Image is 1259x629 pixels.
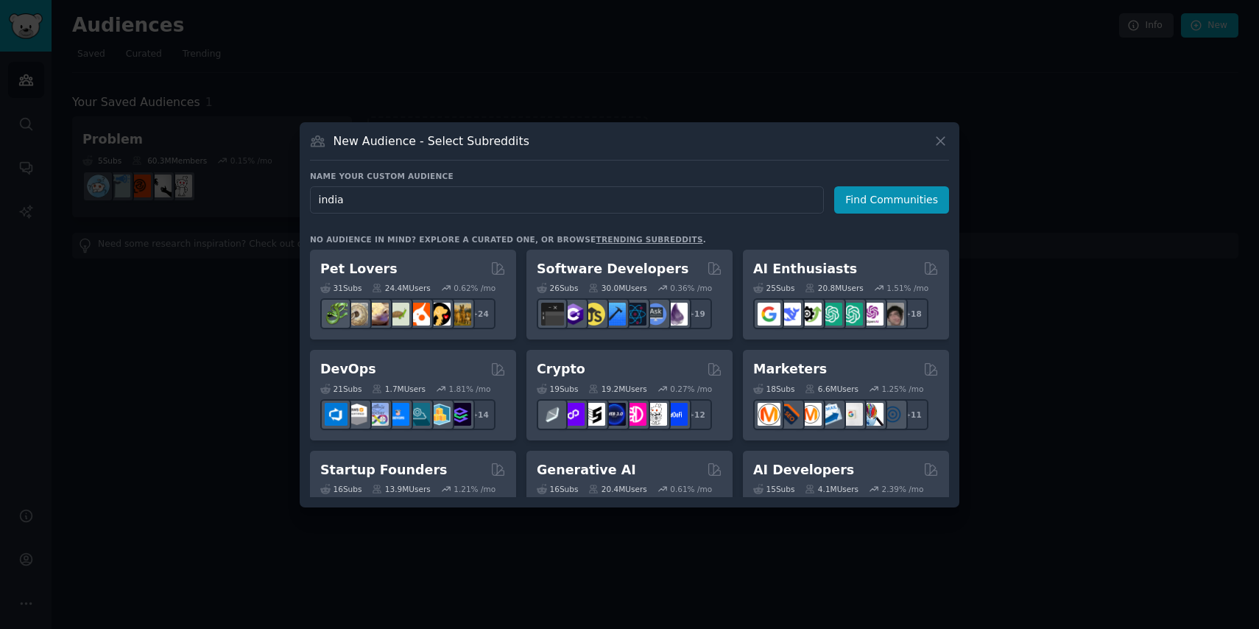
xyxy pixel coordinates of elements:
div: 2.39 % /mo [882,484,924,494]
h2: Generative AI [537,461,636,479]
img: herpetology [325,303,348,326]
div: + 18 [897,298,928,329]
div: 6.6M Users [805,384,858,394]
div: 0.62 % /mo [454,283,496,293]
div: + 24 [465,298,496,329]
img: CryptoNews [644,403,667,426]
img: OnlineMarketing [881,403,904,426]
div: 26 Sub s [537,283,578,293]
img: dogbreed [448,303,471,326]
img: MarketingResearch [861,403,884,426]
button: Find Communities [834,186,949,214]
img: 0xPolygon [562,403,585,426]
img: GoogleGeminiAI [758,303,780,326]
img: reactnative [624,303,646,326]
h2: AI Enthusiasts [753,260,857,278]
img: googleads [840,403,863,426]
img: AskMarketing [799,403,822,426]
img: chatgpt_promptDesign [819,303,842,326]
img: web3 [603,403,626,426]
img: Docker_DevOps [366,403,389,426]
div: 1.51 % /mo [886,283,928,293]
h3: Name your custom audience [310,171,949,181]
img: AItoolsCatalog [799,303,822,326]
div: 1.81 % /mo [449,384,491,394]
img: defi_ [665,403,688,426]
h2: Startup Founders [320,461,447,479]
div: 20.8M Users [805,283,863,293]
img: content_marketing [758,403,780,426]
div: 24.4M Users [372,283,430,293]
h2: Crypto [537,360,585,379]
img: PlatformEngineers [448,403,471,426]
div: 0.36 % /mo [670,283,712,293]
div: 16 Sub s [537,484,578,494]
img: azuredevops [325,403,348,426]
div: + 19 [681,298,712,329]
h2: DevOps [320,360,376,379]
div: 0.61 % /mo [670,484,712,494]
img: cockatiel [407,303,430,326]
img: csharp [562,303,585,326]
img: software [541,303,564,326]
div: + 14 [465,399,496,430]
div: No audience in mind? Explore a curated one, or browse . [310,234,706,245]
img: leopardgeckos [366,303,389,326]
img: ballpython [345,303,368,326]
img: PetAdvice [428,303,451,326]
img: learnjavascript [582,303,605,326]
img: AWS_Certified_Experts [345,403,368,426]
img: ethstaker [582,403,605,426]
img: defiblockchain [624,403,646,426]
img: bigseo [778,403,801,426]
div: 4.1M Users [805,484,858,494]
h2: AI Developers [753,461,854,479]
img: platformengineering [407,403,430,426]
div: + 11 [897,399,928,430]
div: 1.7M Users [372,384,426,394]
img: iOSProgramming [603,303,626,326]
img: DeepSeek [778,303,801,326]
div: 19.2M Users [588,384,646,394]
img: elixir [665,303,688,326]
a: trending subreddits [596,235,702,244]
div: 13.9M Users [372,484,430,494]
div: 31 Sub s [320,283,362,293]
div: 15 Sub s [753,484,794,494]
h2: Marketers [753,360,827,379]
div: 20.4M Users [588,484,646,494]
div: 21 Sub s [320,384,362,394]
img: ArtificalIntelligence [881,303,904,326]
img: Emailmarketing [819,403,842,426]
img: aws_cdk [428,403,451,426]
div: 18 Sub s [753,384,794,394]
h3: New Audience - Select Subreddits [334,133,529,149]
img: chatgpt_prompts_ [840,303,863,326]
div: 19 Sub s [537,384,578,394]
div: 1.25 % /mo [882,384,924,394]
div: 30.0M Users [588,283,646,293]
img: turtle [387,303,409,326]
h2: Pet Lovers [320,260,398,278]
div: 16 Sub s [320,484,362,494]
h2: Software Developers [537,260,688,278]
img: DevOpsLinks [387,403,409,426]
div: 1.21 % /mo [454,484,496,494]
div: + 12 [681,399,712,430]
input: Pick a short name, like "Digital Marketers" or "Movie-Goers" [310,186,824,214]
img: OpenAIDev [861,303,884,326]
div: 25 Sub s [753,283,794,293]
img: AskComputerScience [644,303,667,326]
img: ethfinance [541,403,564,426]
div: 0.27 % /mo [670,384,712,394]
